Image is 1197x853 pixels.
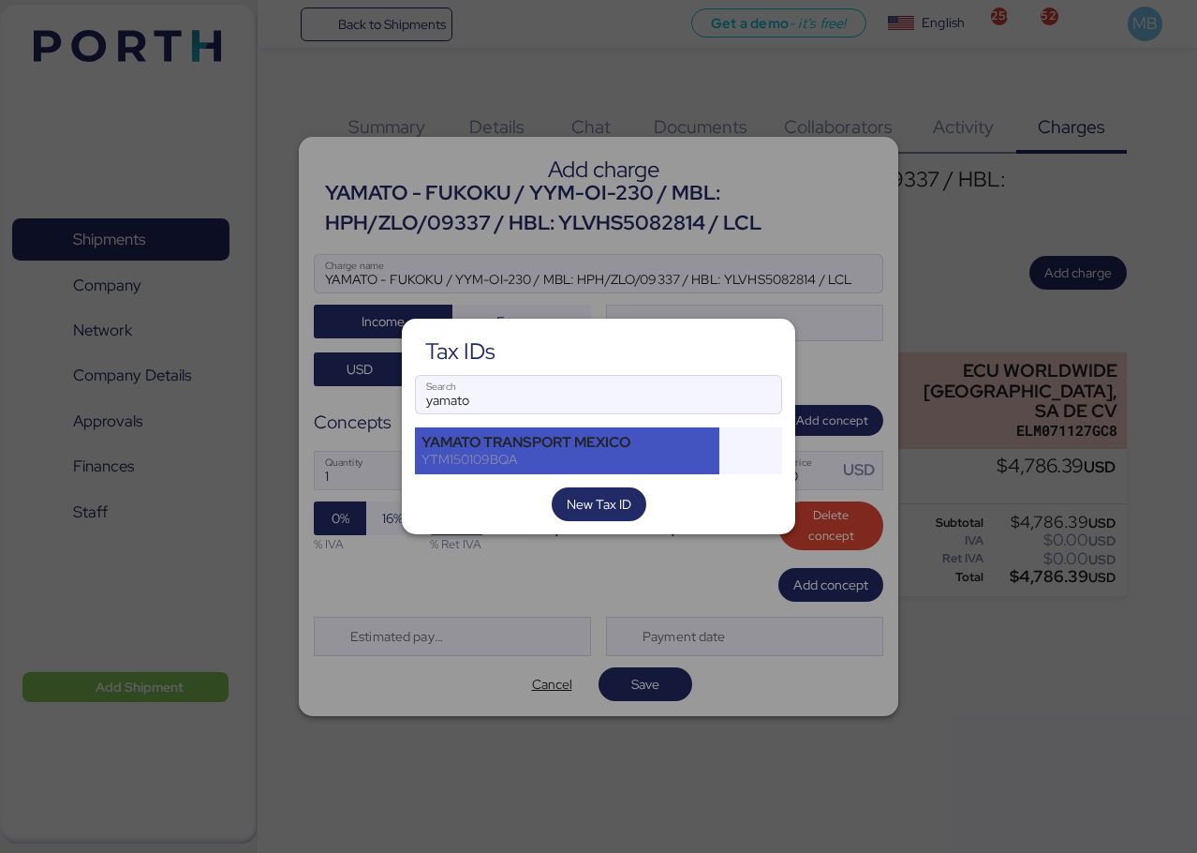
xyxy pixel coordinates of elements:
input: Search [416,376,781,413]
span: New Tax ID [567,493,631,516]
div: YTM150109BQA [421,451,713,468]
div: YAMATO TRANSPORT MEXICO [421,434,713,451]
div: Tax IDs [425,343,495,360]
button: New Tax ID [552,487,646,521]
